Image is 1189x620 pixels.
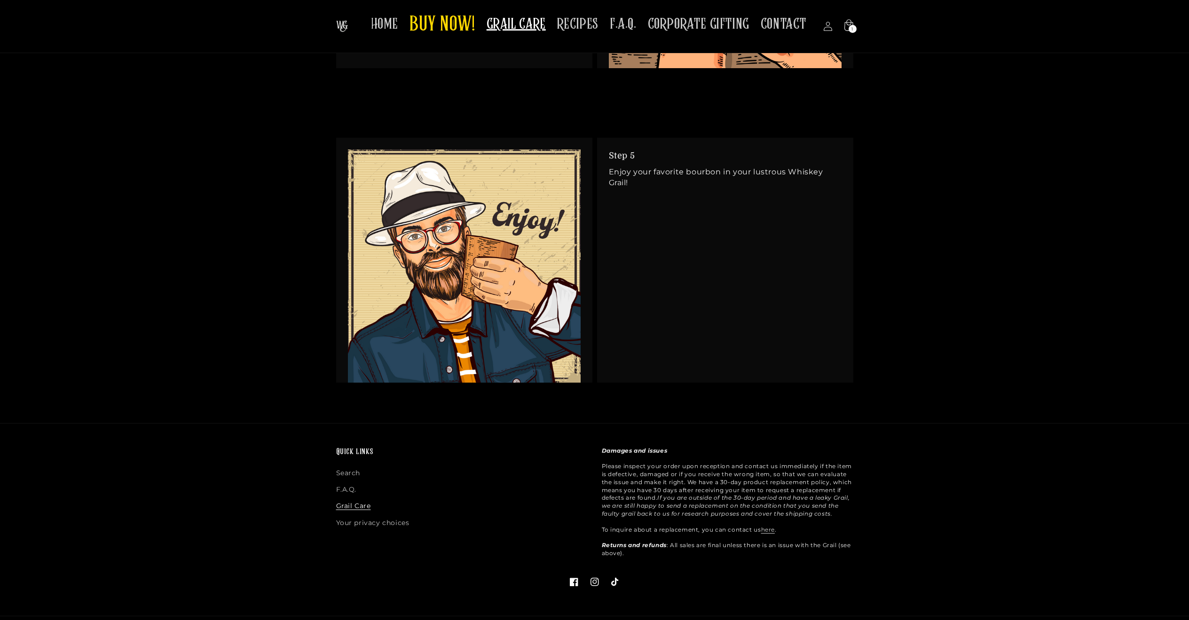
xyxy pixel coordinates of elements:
[851,25,853,33] span: 1
[609,149,842,162] h3: Step 5
[336,21,348,32] img: The Whiskey Grail
[609,167,842,188] p: Enjoy your favorite bourbon in your lustrous Whiskey Grail!
[755,9,812,39] a: CONTACT
[648,15,749,33] span: CORPORATE GIFTING
[336,447,588,458] h2: Quick links
[365,9,404,39] a: HOME
[481,9,551,39] a: GRAIL CARE
[604,9,642,39] a: F.A.Q.
[371,15,398,33] span: HOME
[557,15,598,33] span: RECIPES
[404,7,481,44] a: BUY NOW!
[336,515,409,531] a: Your privacy choices
[761,15,807,33] span: CONTACT
[602,542,667,549] strong: Returns and refunds
[602,447,668,454] strong: Damages and issues
[487,15,546,33] span: GRAIL CARE
[336,467,361,481] a: Search
[551,9,604,39] a: RECIPES
[602,494,850,517] em: If you are outside of the 30-day period and have a leaky Grail, we are still happy to send a repl...
[602,447,853,557] p: Please inspect your order upon reception and contact us immediately if the item is defective, dam...
[610,15,637,33] span: F.A.Q.
[336,498,371,514] a: Grail Care
[336,481,357,498] a: F.A.Q.
[409,12,475,38] span: BUY NOW!
[642,9,755,39] a: CORPORATE GIFTING
[761,526,775,533] a: here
